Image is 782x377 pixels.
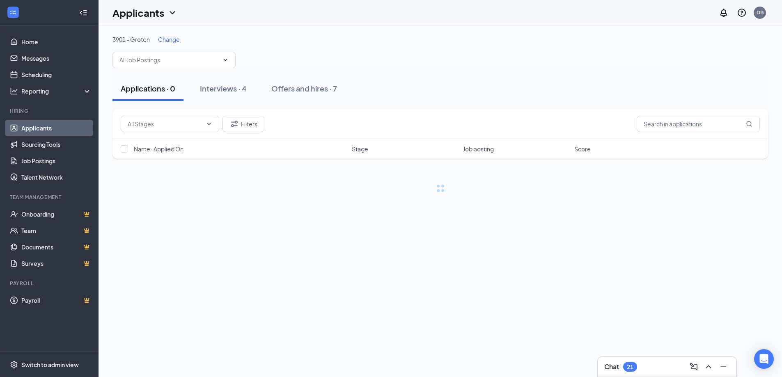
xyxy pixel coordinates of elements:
[10,194,90,201] div: Team Management
[21,255,92,272] a: SurveysCrown
[604,362,619,371] h3: Chat
[689,362,699,372] svg: ComposeMessage
[627,363,633,370] div: 21
[704,362,713,372] svg: ChevronUp
[21,222,92,239] a: TeamCrown
[21,361,79,369] div: Switch to admin view
[21,50,92,66] a: Messages
[687,360,700,373] button: ComposeMessage
[21,87,92,95] div: Reporting
[271,83,337,94] div: Offers and hires · 7
[21,120,92,136] a: Applicants
[702,360,715,373] button: ChevronUp
[10,280,90,287] div: Payroll
[737,8,747,18] svg: QuestionInfo
[112,6,164,20] h1: Applicants
[757,9,764,16] div: DB
[352,145,368,153] span: Stage
[718,362,728,372] svg: Minimize
[9,8,17,16] svg: WorkstreamLogo
[121,83,175,94] div: Applications · 0
[229,119,239,129] svg: Filter
[167,8,177,18] svg: ChevronDown
[79,9,87,17] svg: Collapse
[21,169,92,185] a: Talent Network
[10,107,90,114] div: Hiring
[222,116,264,132] button: Filter Filters
[10,361,18,369] svg: Settings
[746,121,752,127] svg: MagnifyingGlass
[158,36,180,43] span: Change
[222,57,229,63] svg: ChevronDown
[21,66,92,83] a: Scheduling
[21,206,92,222] a: OnboardingCrown
[21,292,92,308] a: PayrollCrown
[112,36,150,43] span: 3901 - Groton
[574,145,591,153] span: Score
[10,87,18,95] svg: Analysis
[717,360,730,373] button: Minimize
[719,8,729,18] svg: Notifications
[637,116,760,132] input: Search in applications
[463,145,494,153] span: Job posting
[21,153,92,169] a: Job Postings
[134,145,183,153] span: Name · Applied On
[21,136,92,153] a: Sourcing Tools
[21,239,92,255] a: DocumentsCrown
[21,34,92,50] a: Home
[119,55,219,64] input: All Job Postings
[200,83,247,94] div: Interviews · 4
[128,119,202,128] input: All Stages
[754,349,774,369] div: Open Intercom Messenger
[206,121,212,127] svg: ChevronDown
